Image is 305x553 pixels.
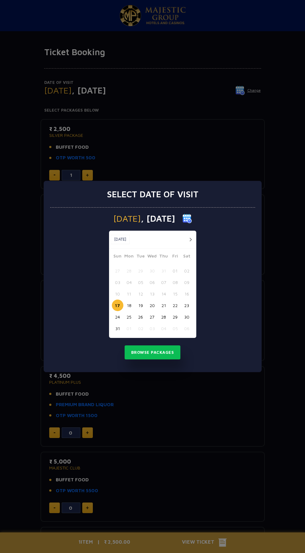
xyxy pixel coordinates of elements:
[181,323,193,334] button: 06
[181,265,193,276] button: 02
[181,276,193,288] button: 09
[141,214,175,223] span: , [DATE]
[125,345,181,360] button: Browse Packages
[169,276,181,288] button: 08
[112,276,123,288] button: 03
[169,323,181,334] button: 05
[123,276,135,288] button: 04
[169,288,181,300] button: 15
[169,252,181,261] span: Fri
[123,265,135,276] button: 28
[135,323,146,334] button: 02
[183,214,192,223] img: calender icon
[135,252,146,261] span: Tue
[135,311,146,323] button: 26
[112,311,123,323] button: 24
[158,265,169,276] button: 31
[158,288,169,300] button: 14
[123,300,135,311] button: 18
[146,311,158,323] button: 27
[112,288,123,300] button: 10
[169,300,181,311] button: 22
[123,252,135,261] span: Mon
[135,276,146,288] button: 05
[146,300,158,311] button: 20
[146,288,158,300] button: 13
[169,265,181,276] button: 01
[112,323,123,334] button: 31
[112,265,123,276] button: 27
[113,214,141,223] span: [DATE]
[169,311,181,323] button: 29
[146,323,158,334] button: 03
[146,252,158,261] span: Wed
[135,265,146,276] button: 29
[112,300,123,311] button: 17
[107,189,198,200] h3: Select date of visit
[158,323,169,334] button: 04
[158,276,169,288] button: 07
[158,311,169,323] button: 28
[158,300,169,311] button: 21
[112,252,123,261] span: Sun
[158,252,169,261] span: Thu
[123,311,135,323] button: 25
[123,288,135,300] button: 11
[181,300,193,311] button: 23
[181,288,193,300] button: 16
[146,276,158,288] button: 06
[135,300,146,311] button: 19
[111,235,130,244] button: [DATE]
[123,323,135,334] button: 01
[135,288,146,300] button: 12
[181,252,193,261] span: Sat
[181,311,193,323] button: 30
[146,265,158,276] button: 30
